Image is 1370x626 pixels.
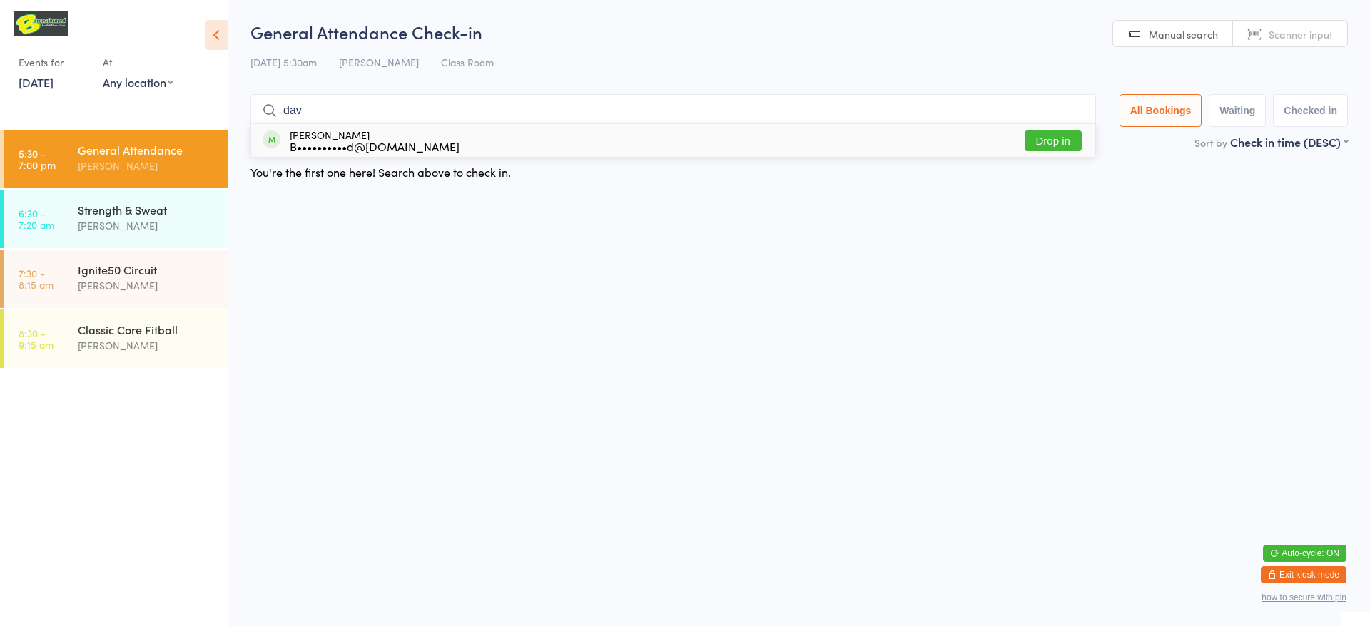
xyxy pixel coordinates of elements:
[4,130,228,188] a: 5:30 -7:00 pmGeneral Attendance[PERSON_NAME]
[1194,135,1227,150] label: Sort by
[290,140,460,152] div: B••••••••••d@[DOMAIN_NAME]
[1209,94,1266,127] button: Waiting
[1120,94,1202,127] button: All Bookings
[1262,592,1346,602] button: how to secure with pin
[103,74,173,90] div: Any location
[1025,130,1082,151] button: Drop in
[78,217,215,234] div: [PERSON_NAME]
[1261,566,1346,583] button: Exit kiosk mode
[19,207,54,230] time: 6:30 - 7:20 am
[78,262,215,277] div: Ignite50 Circuit
[290,129,460,152] div: [PERSON_NAME]
[19,148,56,170] time: 5:30 - 7:00 pm
[78,277,215,294] div: [PERSON_NAME]
[1273,94,1348,127] button: Checked in
[78,202,215,217] div: Strength & Sweat
[14,11,68,36] img: B Transformed Gym
[4,190,228,248] a: 6:30 -7:20 amStrength & Sweat[PERSON_NAME]
[1149,27,1218,41] span: Manual search
[441,55,494,69] span: Class Room
[78,322,215,337] div: Classic Core Fitball
[1263,545,1346,562] button: Auto-cycle: ON
[250,164,511,180] div: You're the first one here! Search above to check in.
[250,20,1348,43] h2: General Attendance Check-in
[78,337,215,354] div: [PERSON_NAME]
[1230,134,1348,150] div: Check in time (DESC)
[4,250,228,308] a: 7:30 -8:15 amIgnite50 Circuit[PERSON_NAME]
[1269,27,1333,41] span: Scanner input
[339,55,419,69] span: [PERSON_NAME]
[250,55,317,69] span: [DATE] 5:30am
[4,309,228,368] a: 8:30 -9:15 amClassic Core Fitball[PERSON_NAME]
[19,327,54,350] time: 8:30 - 9:15 am
[19,267,54,290] time: 7:30 - 8:15 am
[78,158,215,174] div: [PERSON_NAME]
[103,51,173,74] div: At
[19,51,88,74] div: Events for
[250,94,1096,127] input: Search
[19,74,54,90] a: [DATE]
[78,142,215,158] div: General Attendance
